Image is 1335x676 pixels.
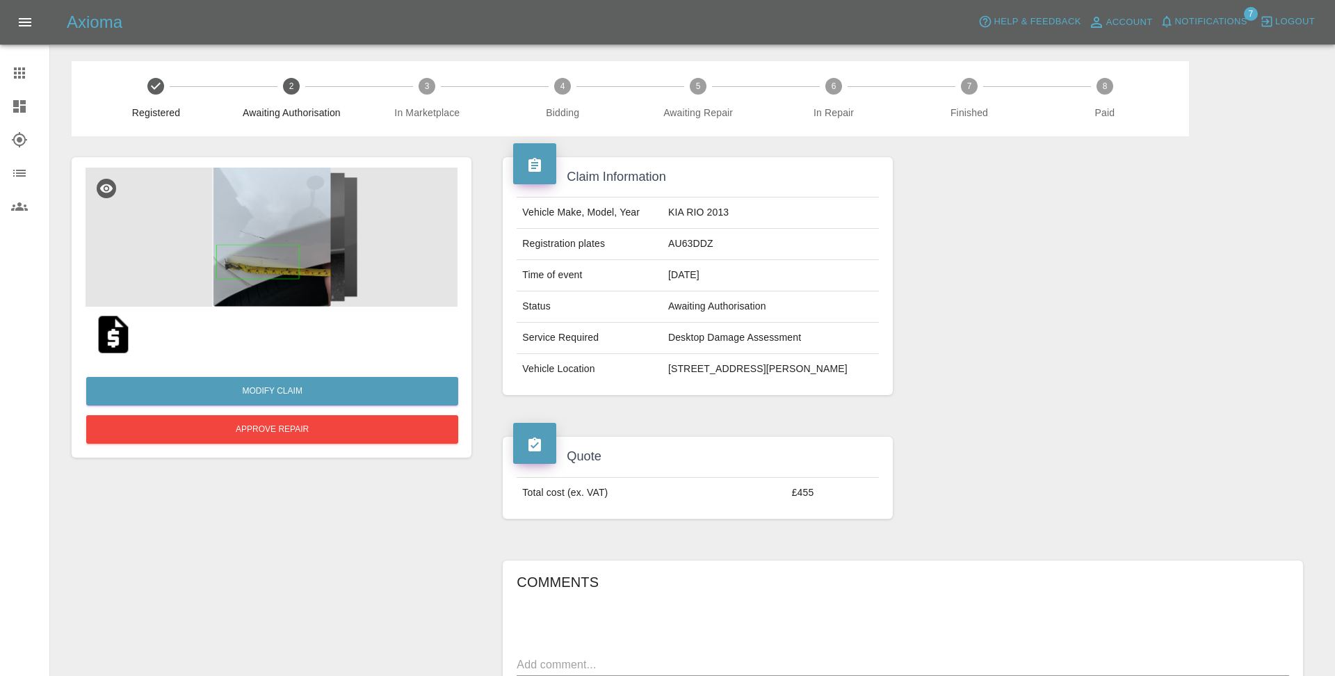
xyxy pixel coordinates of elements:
h5: Axioma [67,11,122,33]
img: original/2a5ce8be-2a39-42b2-90ca-9ef62b418f04 [91,312,136,357]
button: Open drawer [8,6,42,39]
td: £455 [786,477,879,508]
button: Help & Feedback [975,11,1084,33]
td: Service Required [517,323,663,354]
td: Desktop Damage Assessment [663,323,879,354]
button: Approve Repair [86,415,458,444]
h4: Claim Information [513,168,882,186]
text: 7 [967,81,972,91]
td: Status [517,291,663,323]
td: Total cost (ex. VAT) [517,477,786,508]
span: Account [1106,15,1153,31]
td: KIA RIO 2013 [663,198,879,229]
span: Finished [907,106,1032,120]
button: Notifications [1156,11,1251,33]
a: Modify Claim [86,377,458,405]
span: Bidding [501,106,625,120]
td: Time of event [517,260,663,291]
td: Vehicle Location [517,354,663,385]
text: 4 [560,81,565,91]
span: In Repair [772,106,896,120]
td: Awaiting Authorisation [663,291,879,323]
td: Registration plates [517,229,663,260]
text: 8 [1103,81,1108,91]
span: Help & Feedback [994,14,1081,30]
td: [DATE] [663,260,879,291]
span: In Marketplace [365,106,489,120]
text: 6 [832,81,836,91]
span: Paid [1042,106,1167,120]
img: 456d73ed-d77e-4abe-ac4f-507117179440 [86,168,458,307]
td: AU63DDZ [663,229,879,260]
span: Registered [94,106,218,120]
span: Logout [1275,14,1315,30]
span: 7 [1244,7,1258,21]
text: 5 [696,81,701,91]
h4: Quote [513,447,882,466]
button: Logout [1256,11,1318,33]
h6: Comments [517,571,1289,593]
span: Awaiting Repair [636,106,761,120]
a: Account [1085,11,1156,33]
td: [STREET_ADDRESS][PERSON_NAME] [663,354,879,385]
text: 3 [425,81,430,91]
span: Awaiting Authorisation [229,106,354,120]
td: Vehicle Make, Model, Year [517,198,663,229]
span: Notifications [1175,14,1247,30]
text: 2 [289,81,294,91]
